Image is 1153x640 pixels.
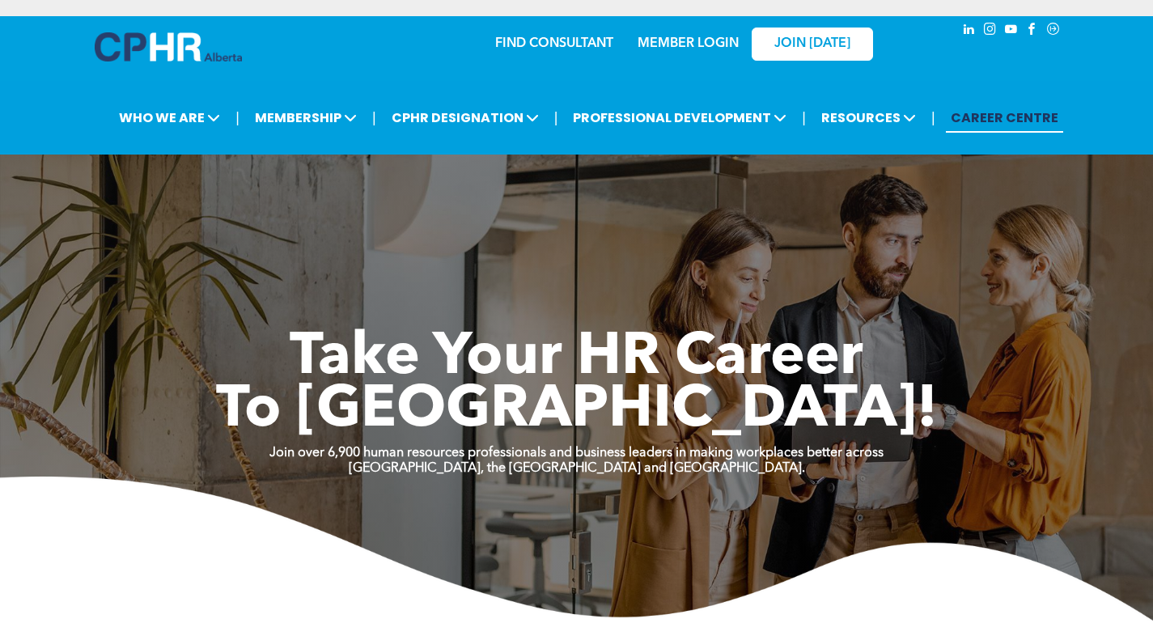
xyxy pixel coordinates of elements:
[816,103,921,133] span: RESOURCES
[774,36,850,52] span: JOIN [DATE]
[95,32,242,61] img: A blue and white logo for cp alberta
[1024,20,1041,42] a: facebook
[1003,20,1020,42] a: youtube
[290,329,863,388] span: Take Your HR Career
[216,382,938,440] span: To [GEOGRAPHIC_DATA]!
[931,101,935,134] li: |
[554,101,558,134] li: |
[372,101,376,134] li: |
[638,37,739,50] a: MEMBER LOGIN
[250,103,362,133] span: MEMBERSHIP
[946,103,1063,133] a: CAREER CENTRE
[349,462,805,475] strong: [GEOGRAPHIC_DATA], the [GEOGRAPHIC_DATA] and [GEOGRAPHIC_DATA].
[960,20,978,42] a: linkedin
[802,101,806,134] li: |
[1045,20,1062,42] a: Social network
[495,37,613,50] a: FIND CONSULTANT
[269,447,884,460] strong: Join over 6,900 human resources professionals and business leaders in making workplaces better ac...
[981,20,999,42] a: instagram
[235,101,240,134] li: |
[752,28,873,61] a: JOIN [DATE]
[114,103,225,133] span: WHO WE ARE
[387,103,544,133] span: CPHR DESIGNATION
[568,103,791,133] span: PROFESSIONAL DEVELOPMENT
